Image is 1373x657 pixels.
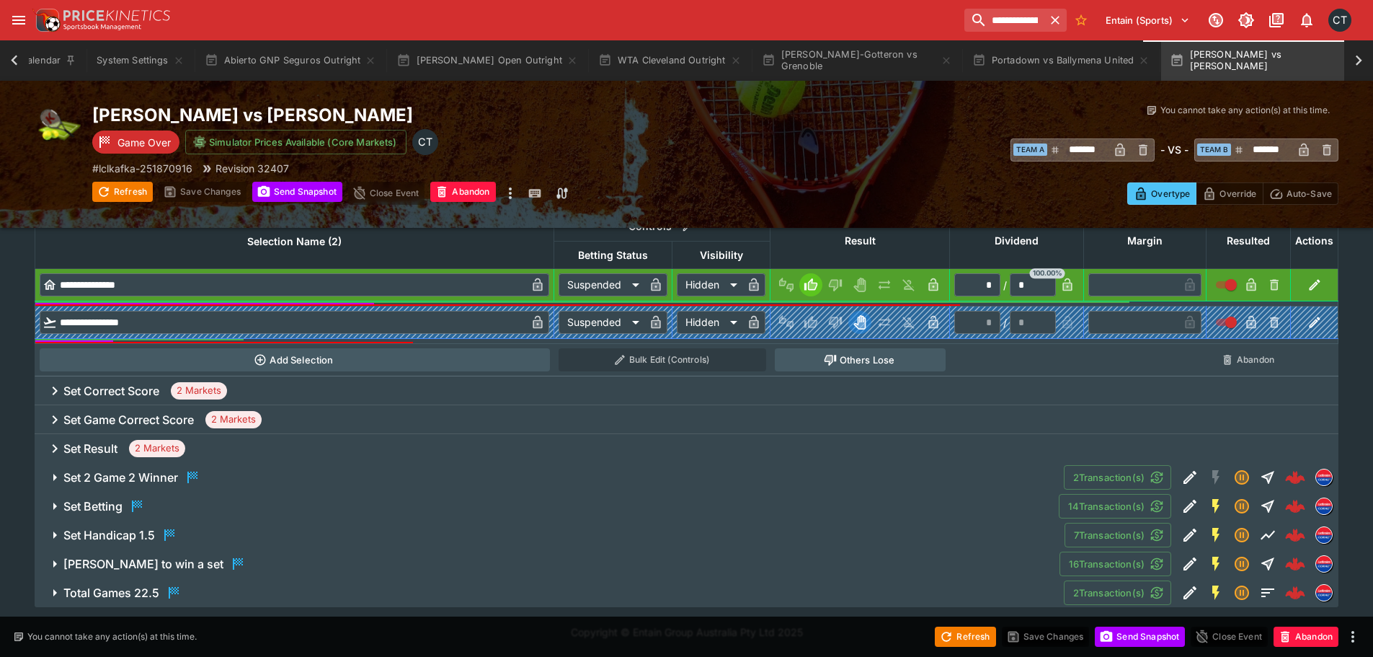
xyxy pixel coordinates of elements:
[1095,627,1185,647] button: Send Snapshot
[1344,628,1361,645] button: more
[6,7,32,33] button: open drawer
[1324,4,1356,36] button: Cameron Tarver
[1151,186,1190,201] p: Overtype
[1315,584,1333,601] div: lclkafka
[562,247,664,264] span: Betting Status
[63,10,170,21] img: PriceKinetics
[1233,469,1250,486] svg: Suspended
[185,130,406,154] button: Simulator Prices Available (Core Markets)
[964,9,1044,32] input: search
[1233,7,1259,33] button: Toggle light/dark mode
[1196,182,1263,205] button: Override
[196,40,386,81] button: Abierto GNP Seguros Outright
[1127,182,1338,205] div: Start From
[35,550,1059,578] button: [PERSON_NAME] to win a set
[799,273,822,296] button: Win
[1315,498,1333,515] div: lclkafka
[63,557,223,572] h6: [PERSON_NAME] to win a set
[950,213,1084,268] th: Dividend
[129,441,185,456] span: 2 Markets
[897,311,920,334] button: Eliminated In Play
[935,627,995,647] button: Refresh
[1211,348,1287,371] button: Abandon
[684,247,759,264] span: Visibility
[1030,268,1065,278] span: 100.00%
[775,273,798,296] button: Not Set
[63,413,194,428] h6: Set Game Correct Score
[63,586,159,601] h6: Total Games 22.5
[775,348,946,371] button: Others Lose
[590,40,750,81] button: WTA Cleveland Outright
[1203,7,1229,33] button: Connected to PK
[775,311,798,334] button: Not Set
[117,135,171,150] p: Game Over
[1255,464,1281,490] button: Straight
[559,311,644,334] div: Suspended
[88,40,192,81] button: System Settings
[799,311,822,334] button: Win
[1177,551,1203,577] button: Edit Detail
[1127,182,1196,205] button: Overtype
[1233,584,1250,601] svg: Suspended
[1207,213,1291,268] th: Resulted
[1263,7,1289,33] button: Documentation
[1003,278,1007,293] div: /
[1285,467,1305,488] img: logo-cerberus--red.svg
[1229,493,1255,519] button: Suspended
[1285,496,1305,516] img: logo-cerberus--red.svg
[92,104,716,126] h2: Copy To Clipboard
[35,492,1059,521] button: Set Betting
[1274,628,1338,643] span: Mark an event as closed and abandoned.
[1328,9,1351,32] div: Cameron Tarver
[1059,494,1171,519] button: 14Transaction(s)
[1285,525,1305,545] img: logo-cerberus--red.svg
[1219,186,1256,201] p: Override
[824,311,847,334] button: Lose
[1294,7,1320,33] button: Notifications
[1281,521,1310,550] a: b49b16f9-15b1-4b32-84a5-8fcdd3fa601d
[677,311,742,334] div: Hidden
[1203,580,1229,606] button: SGM Enabled
[1285,525,1305,545] div: b49b16f9-15b1-4b32-84a5-8fcdd3fa601d
[1203,493,1229,519] button: SGM Enabled
[1255,493,1281,519] button: Straight
[1285,467,1305,488] div: 05f2df24-2e26-4a14-bbe6-c29b4bb959f4
[1281,463,1310,492] a: 05f2df24-2e26-4a14-bbe6-c29b4bb959f4
[1229,551,1255,577] button: Suspended
[1285,583,1305,603] img: logo-cerberus--red.svg
[1229,580,1255,606] button: Suspended
[1203,551,1229,577] button: SGM Enabled
[1285,496,1305,516] div: e998ceb8-f8e6-4a6a-8d01-a7764465def2
[1316,556,1332,572] img: lclkafka
[231,233,357,250] span: Selection Name (2)
[1255,580,1281,606] button: Totals
[252,182,342,202] button: Send Snapshot
[1065,523,1171,547] button: 7Transaction(s)
[388,40,587,81] button: [PERSON_NAME] Open Outright
[63,384,159,399] h6: Set Correct Score
[1229,464,1255,490] button: Suspended
[1263,182,1338,205] button: Auto-Save
[1315,526,1333,544] div: lclkafka
[753,40,961,81] button: [PERSON_NAME]-Gotteron vs Grenoble
[1177,464,1203,490] button: Edit Detail
[1285,554,1305,574] div: d217575c-5295-4852-86a5-bc1e41c04057
[1316,527,1332,543] img: lclkafka
[848,311,871,334] button: Void
[1177,493,1203,519] button: Edit Detail
[35,104,81,150] img: tennis.png
[412,129,438,155] div: Cameron Tarver
[1203,464,1229,490] button: SGM Disabled
[63,24,141,30] img: Sportsbook Management
[964,40,1159,81] button: Portadown vs Ballymena United
[1084,213,1207,268] th: Margin
[1197,144,1231,156] span: Team B
[1255,551,1281,577] button: Straight
[1177,522,1203,548] button: Edit Detail
[1203,522,1229,548] button: SGM Enabled
[92,182,153,202] button: Refresh
[1281,492,1310,521] a: e998ceb8-f8e6-4a6a-8d01-a7764465def2
[1291,213,1338,268] th: Actions
[1160,142,1188,157] h6: - VS -
[677,273,742,296] div: Hidden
